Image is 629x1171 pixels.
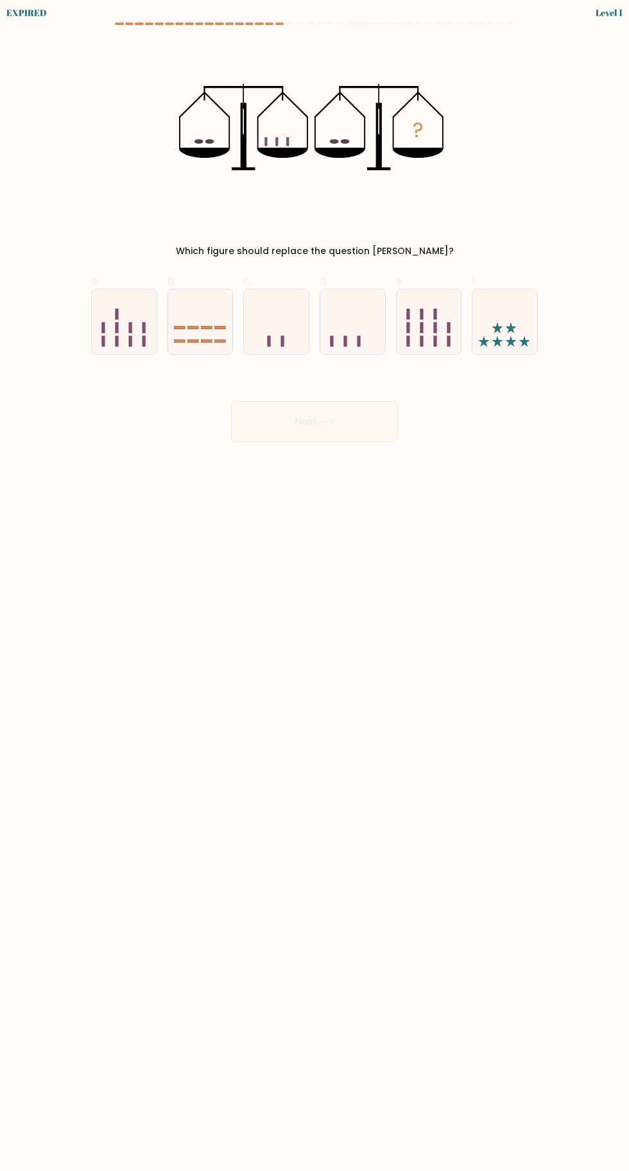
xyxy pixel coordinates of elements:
[6,6,47,19] div: EXPIRED
[596,6,623,19] div: Level 1
[168,273,177,288] span: b.
[91,273,99,288] span: a.
[243,273,252,288] span: c.
[320,273,328,288] span: d.
[472,273,478,288] span: f.
[396,273,404,288] span: e.
[413,116,424,144] tspan: ?
[99,244,530,258] div: Which figure should replace the question [PERSON_NAME]?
